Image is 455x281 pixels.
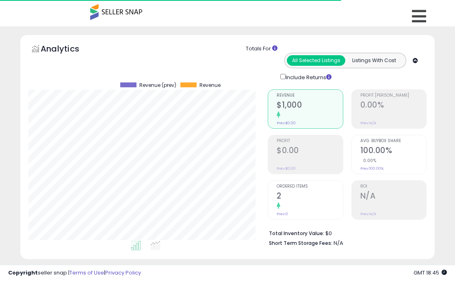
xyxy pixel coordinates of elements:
strong: Copyright [8,269,38,277]
h2: N/A [360,191,426,202]
small: 0.00% [360,158,377,164]
small: Prev: $0.00 [277,121,296,125]
a: Terms of Use [69,269,104,277]
span: Ordered Items [277,184,342,189]
small: Prev: N/A [360,212,376,216]
span: Revenue (prev) [139,82,176,88]
span: Revenue [277,93,342,98]
li: $0 [269,228,420,238]
span: Profit [277,139,342,143]
div: Totals For [246,45,429,53]
h2: 0.00% [360,100,426,111]
span: Profit [PERSON_NAME] [360,93,426,98]
small: Prev: N/A [360,121,376,125]
div: Include Returns [274,72,341,82]
span: N/A [334,239,343,247]
span: Avg. Buybox Share [360,139,426,143]
h2: $0.00 [277,146,342,157]
button: Listings With Cost [345,55,403,66]
small: Prev: 100.00% [360,166,383,171]
b: Total Inventory Value: [269,230,324,237]
h5: Analytics [41,43,95,56]
b: Short Term Storage Fees: [269,240,332,246]
button: All Selected Listings [287,55,345,66]
a: Privacy Policy [105,269,141,277]
h2: 2 [277,191,342,202]
div: seller snap | | [8,269,141,277]
small: Prev: $0.00 [277,166,296,171]
span: 2025-09-9 18:45 GMT [414,269,447,277]
small: Prev: 0 [277,212,288,216]
h2: $1,000 [277,100,342,111]
span: ROI [360,184,426,189]
h2: 100.00% [360,146,426,157]
span: Revenue [199,82,221,88]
